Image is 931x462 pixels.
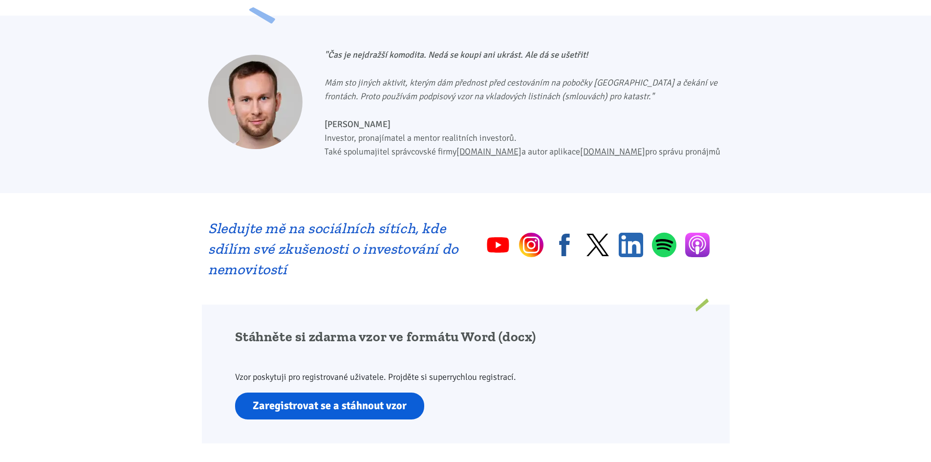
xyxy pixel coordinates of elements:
[456,146,521,157] a: [DOMAIN_NAME]
[208,218,459,280] h2: Sledujte mě na sociálních sítích, kde sdílím své zkušenosti o investování do nemovitostí
[580,146,645,157] a: [DOMAIN_NAME]
[325,119,390,130] b: [PERSON_NAME]
[585,233,610,257] a: Twitter
[325,117,723,158] p: Investor, pronajímatel a mentor realitních investorů. Také spolumajitel správcovské firmy a autor...
[652,232,676,258] a: Spotify
[619,233,643,257] a: Linkedin
[325,77,717,102] i: Mám sto jiných aktivit, kterým dám přednost před cestováním na pobočky [GEOGRAPHIC_DATA] a čekání...
[208,55,303,149] img: Tomáš Kučera
[519,233,543,257] a: Instagram
[552,233,577,257] a: Facebook
[486,233,510,257] a: YouTube
[685,233,710,257] a: Apple Podcasts
[235,393,424,419] a: Zaregistrovat se a stáhnout vzor
[235,329,578,345] h2: Stáhněte si zdarma vzor ve formátu Word (docx)
[325,49,588,60] b: "Čas je nejdražší komodita. Nedá se koupi ani ukrást. Ale dá se ušetřit!
[235,370,578,384] p: Vzor poskytuji pro registrované uživatele. Projděte si superrychlou registrací.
